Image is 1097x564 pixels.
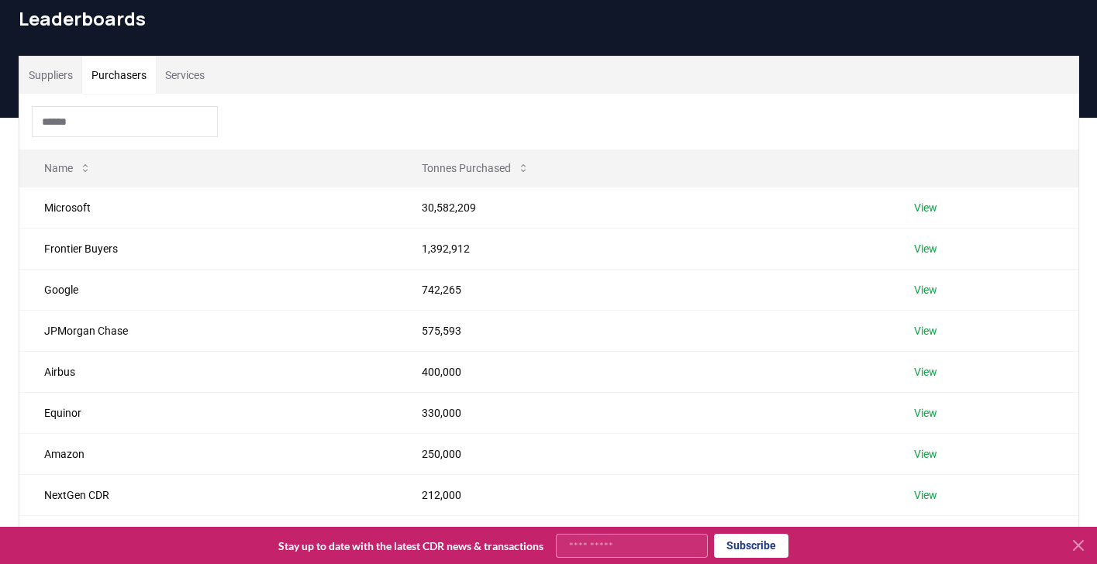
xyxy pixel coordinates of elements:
td: 575,593 [397,310,889,351]
a: View [914,323,937,339]
a: View [914,241,937,256]
button: Suppliers [19,57,82,94]
a: View [914,282,937,297]
td: 330,000 [397,392,889,433]
td: 1,392,912 [397,228,889,269]
td: 250,000 [397,433,889,474]
td: Google [19,269,398,310]
td: Microsoft [19,187,398,228]
td: Amazon [19,433,398,474]
button: Purchasers [82,57,156,94]
a: View [914,446,937,462]
a: View [914,200,937,215]
td: Frontier Buyers [19,228,398,269]
td: 742,265 [397,269,889,310]
button: Name [32,153,104,184]
td: 212,000 [397,474,889,515]
button: Tonnes Purchased [409,153,542,184]
td: 30,582,209 [397,187,889,228]
a: View [914,487,937,503]
td: 400,000 [397,351,889,392]
td: Airbus [19,351,398,392]
td: JPMorgan Chase [19,310,398,351]
a: View [914,364,937,380]
button: Services [156,57,214,94]
td: NextGen CDR [19,474,398,515]
a: View [914,405,937,421]
td: 209,698 [397,515,889,556]
td: BCG [19,515,398,556]
h1: Leaderboards [19,6,1079,31]
td: Equinor [19,392,398,433]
